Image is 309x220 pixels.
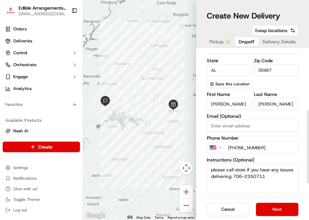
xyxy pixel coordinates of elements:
[207,58,251,63] label: State
[207,136,299,140] label: Phone Number
[13,165,28,170] span: Settings
[13,128,28,134] span: Nash AI
[209,38,223,45] span: Pickup
[207,64,251,76] input: Enter state
[207,203,249,216] button: Cancel
[13,62,37,68] span: Orchestrate
[207,157,299,162] label: Instructions (Optional)
[13,86,32,92] span: Analytics
[13,26,27,32] span: Orders
[207,80,253,88] button: Save this Location
[13,186,38,192] span: Chat with us!
[13,96,51,102] span: Knowledge Base
[168,216,194,219] a: Report a map error
[47,111,80,117] a: Powered byPylon
[85,211,107,220] img: Google
[13,176,37,181] span: Notifications
[136,215,150,220] button: Map Data
[3,3,69,19] button: Edible Arrangements - Rome, GAEdible Arrangements - [GEOGRAPHIC_DATA], [GEOGRAPHIC_DATA][EMAIL_AD...
[3,126,80,136] button: Nash AI
[23,69,84,75] div: We're available if you need us!
[3,48,80,58] button: Control
[207,92,251,97] label: First Name
[63,96,107,102] span: API Documentation
[154,216,164,219] a: Terms (opens in new tab)
[19,11,66,17] button: [EMAIL_ADDRESS][DOMAIN_NAME]
[207,98,251,110] input: Enter first name
[254,58,298,63] label: Zip Code
[3,142,80,152] button: Create
[56,96,61,102] div: 💻
[3,71,80,82] button: Engage
[180,185,193,198] button: Zoom in
[17,42,119,49] input: Got a question? Start typing here...
[215,81,250,87] span: Save this Location
[239,38,255,45] span: Dropoff
[5,6,16,16] img: Edible Arrangements - Rome, GA
[207,11,280,21] h1: Create New Delivery
[3,99,80,110] div: Favorites
[3,163,80,172] button: Settings
[13,74,28,80] span: Engage
[13,197,40,202] span: Toggle Theme
[254,92,298,97] label: Last Name
[3,83,80,94] a: Analytics
[255,27,287,34] span: Swap locations
[180,161,193,175] button: Map camera controls
[252,25,298,36] button: Swap locations
[3,60,80,70] button: Orchestrate
[3,24,80,34] a: Orders
[38,144,52,150] span: Create
[23,63,109,69] div: Start new chat
[180,199,193,212] button: Zoom out
[254,98,298,110] input: Enter last name
[7,26,121,37] p: Welcome 👋
[19,5,66,11] button: Edible Arrangements - [GEOGRAPHIC_DATA], [GEOGRAPHIC_DATA]
[254,64,298,76] input: Enter zip code
[3,184,80,194] button: Chat with us!
[3,36,80,46] a: Deliveries
[4,93,53,105] a: 📗Knowledge Base
[5,128,77,134] a: Nash AI
[256,203,298,216] button: Next
[207,163,299,213] textarea: please call store if you have any issues delivering 706-2350711
[263,38,296,45] span: Delivery Details
[3,174,80,183] button: Notifications
[53,93,109,105] a: 💻API Documentation
[7,6,20,20] img: Nash
[3,115,80,126] div: Available Products
[207,120,299,132] input: Enter email address
[85,211,107,220] a: Open this area in Google Maps (opens a new window)
[13,38,32,44] span: Deliveries
[3,195,80,204] button: Toggle Theme
[7,63,19,75] img: 1736555255976-a54dd68f-1ca7-489b-9aae-adbdc363a1c4
[13,50,27,56] span: Control
[66,112,80,117] span: Pylon
[7,96,12,102] div: 📗
[207,114,299,118] label: Email (Optional)
[113,65,121,73] button: Start new chat
[13,207,27,213] span: Log out
[224,142,299,154] input: Enter phone number
[3,205,80,215] button: Log out
[127,216,132,219] button: Keyboard shortcuts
